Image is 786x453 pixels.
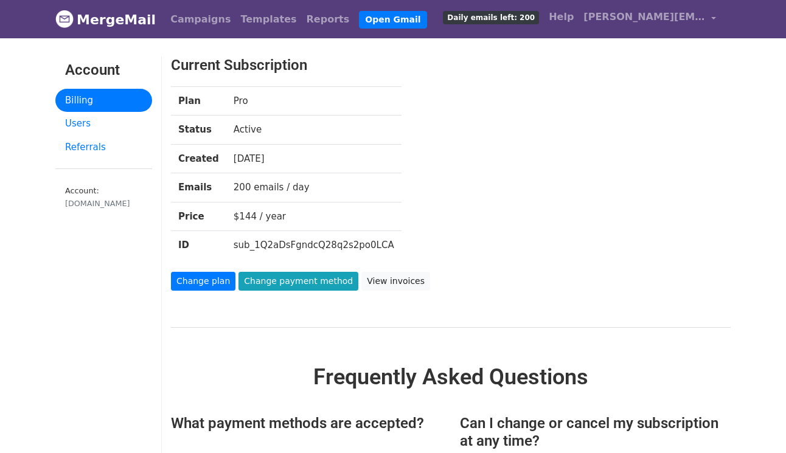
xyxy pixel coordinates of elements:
a: [PERSON_NAME][EMAIL_ADDRESS][DOMAIN_NAME] [579,5,721,33]
h3: Can I change or cancel my subscription at any time? [460,415,731,450]
a: Open Gmail [359,11,426,29]
a: Referrals [55,136,152,159]
td: [DATE] [226,144,402,173]
a: Daily emails left: 200 [438,5,544,29]
span: [PERSON_NAME][EMAIL_ADDRESS][DOMAIN_NAME] [583,10,705,24]
a: Users [55,112,152,136]
th: ID [171,231,226,260]
th: Created [171,144,226,173]
h3: Account [65,61,142,79]
span: Daily emails left: 200 [443,11,539,24]
td: $144 / year [226,202,402,231]
td: Active [226,116,402,145]
div: [DOMAIN_NAME] [65,198,142,209]
a: Reports [302,7,355,32]
a: Help [544,5,579,29]
h2: Frequently Asked Questions [171,364,731,390]
a: View invoices [361,272,430,291]
a: Templates [235,7,301,32]
a: Change payment method [238,272,358,291]
th: Emails [171,173,226,202]
th: Plan [171,86,226,116]
small: Account: [65,186,142,209]
h3: What payment methods are accepted? [171,415,442,432]
td: 200 emails / day [226,173,402,202]
th: Status [171,116,226,145]
a: Billing [55,89,152,112]
td: Pro [226,86,402,116]
a: Campaigns [165,7,235,32]
a: Change plan [171,272,235,291]
td: sub_1Q2aDsFgndcQ28q2s2po0LCA [226,231,402,260]
h3: Current Subscription [171,57,683,74]
th: Price [171,202,226,231]
img: MergeMail logo [55,10,74,28]
a: MergeMail [55,7,156,32]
